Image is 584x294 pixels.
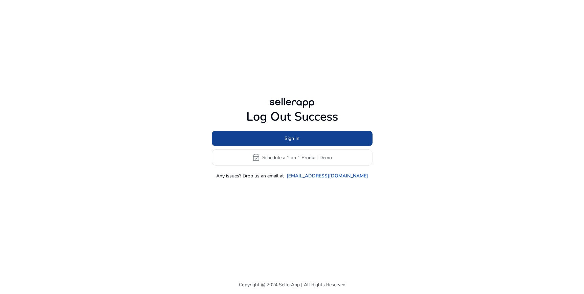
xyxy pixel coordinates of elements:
[212,109,373,124] h1: Log Out Success
[212,149,373,166] button: event_availableSchedule a 1 on 1 Product Demo
[287,172,368,179] a: [EMAIL_ADDRESS][DOMAIN_NAME]
[252,153,260,162] span: event_available
[285,135,299,142] span: Sign In
[216,172,284,179] p: Any issues? Drop us an email at
[212,131,373,146] button: Sign In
